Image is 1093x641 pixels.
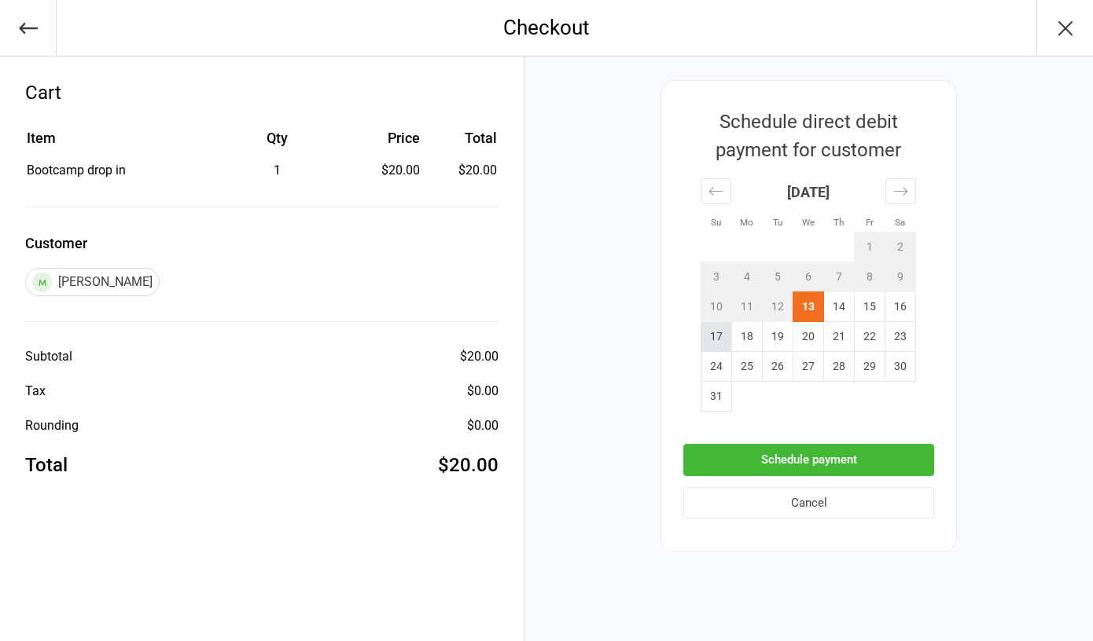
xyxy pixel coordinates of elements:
[25,268,160,296] div: [PERSON_NAME]
[467,382,499,401] div: $0.00
[763,262,793,292] td: Not available. Tuesday, August 5, 2025
[711,217,721,228] small: Su
[683,444,934,476] button: Schedule payment
[732,292,763,322] td: Not available. Monday, August 11, 2025
[885,178,916,204] div: Move forward to switch to the next month.
[885,292,916,322] td: Saturday, August 16, 2025
[793,262,824,292] td: Not available. Wednesday, August 6, 2025
[824,292,855,322] td: Thursday, August 14, 2025
[701,322,732,352] td: Sunday, August 17, 2025
[467,416,499,435] div: $0.00
[793,352,824,382] td: Wednesday, August 27, 2025
[885,322,916,352] td: Saturday, August 23, 2025
[763,322,793,352] td: Tuesday, August 19, 2025
[426,161,498,180] td: $20.00
[212,161,343,180] div: 1
[802,217,815,228] small: We
[834,217,844,228] small: Th
[855,352,885,382] td: Friday, August 29, 2025
[855,262,885,292] td: Not available. Friday, August 8, 2025
[763,352,793,382] td: Tuesday, August 26, 2025
[773,217,782,228] small: Tu
[344,161,420,180] div: $20.00
[885,352,916,382] td: Saturday, August 30, 2025
[855,292,885,322] td: Friday, August 15, 2025
[683,487,934,519] button: Cancel
[25,233,499,254] label: Customer
[855,322,885,352] td: Friday, August 22, 2025
[895,217,905,228] small: Sa
[824,262,855,292] td: Not available. Thursday, August 7, 2025
[793,292,824,322] td: Selected. Wednesday, August 13, 2025
[732,352,763,382] td: Monday, August 25, 2025
[885,233,916,262] td: Not available. Saturday, August 2, 2025
[701,352,732,382] td: Sunday, August 24, 2025
[855,233,885,262] td: Not available. Friday, August 1, 2025
[740,217,753,228] small: Mo
[701,382,732,412] td: Sunday, August 31, 2025
[25,382,46,401] div: Tax
[732,322,763,352] td: Monday, August 18, 2025
[787,184,830,200] strong: [DATE]
[732,262,763,292] td: Not available. Monday, August 4, 2025
[25,347,72,366] div: Subtotal
[27,127,210,159] th: Item
[25,416,79,435] div: Rounding
[885,262,916,292] td: Not available. Saturday, August 9, 2025
[683,164,933,430] div: Calendar
[426,127,498,159] th: Total
[701,292,732,322] td: Not available. Sunday, August 10, 2025
[25,451,68,479] div: Total
[701,262,732,292] td: Not available. Sunday, August 3, 2025
[460,347,499,366] div: $20.00
[763,292,793,322] td: Not available. Tuesday, August 12, 2025
[793,322,824,352] td: Wednesday, August 20, 2025
[824,352,855,382] td: Thursday, August 28, 2025
[344,127,420,148] div: Price
[27,163,126,178] span: Bootcamp drop in
[866,217,874,228] small: Fr
[701,178,731,204] div: Move backward to switch to the previous month.
[25,79,499,107] div: Cart
[212,127,343,159] th: Qty
[683,108,933,164] div: Schedule direct debit payment for customer
[824,322,855,352] td: Thursday, August 21, 2025
[438,451,499,479] div: $20.00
